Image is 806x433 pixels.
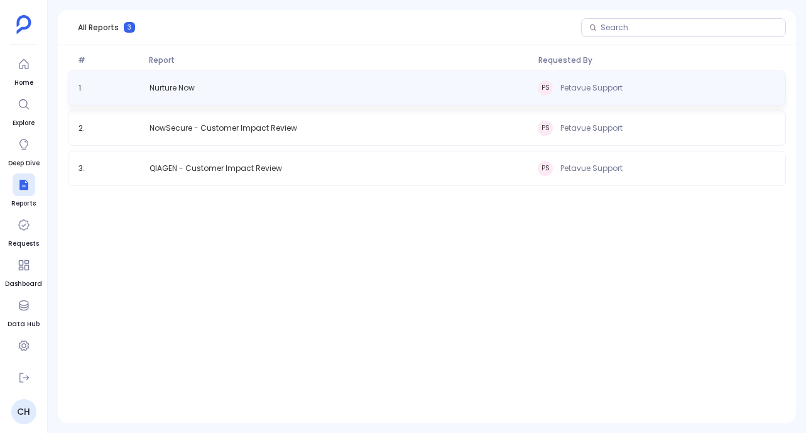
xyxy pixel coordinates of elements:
span: Settings [9,359,38,370]
span: Explore [13,118,35,128]
span: 2 . [74,123,144,133]
button: Nurture Now [144,83,200,93]
span: NowSecure - Customer Impact Review [150,123,297,133]
span: Petavue Support [560,123,623,133]
span: PS [538,161,553,176]
span: Nurture Now [150,83,195,93]
a: Requests [8,214,39,249]
a: CH [11,399,36,424]
span: Requested By [533,55,781,65]
a: Home [13,53,35,88]
input: Search [601,23,778,33]
a: Settings [9,334,38,370]
span: Dashboard [5,279,42,289]
a: Reports [11,173,36,209]
span: PS [538,80,553,96]
span: All Reports [78,23,119,33]
span: Report [144,55,533,65]
span: Home [13,78,35,88]
span: 3 [124,22,135,33]
span: QIAGEN - Customer Impact Review [150,163,282,173]
span: Requests [8,239,39,249]
span: 1 . [74,83,144,93]
a: Deep Dive [8,133,40,168]
a: Dashboard [5,254,42,289]
span: Deep Dive [8,158,40,168]
span: Petavue Support [560,163,623,173]
span: Data Hub [8,319,40,329]
span: PS [538,121,553,136]
span: # [73,55,144,65]
a: Explore [13,93,35,128]
span: Reports [11,199,36,209]
button: NowSecure - Customer Impact Review [144,123,302,133]
span: Petavue Support [560,83,623,93]
span: 3 . [74,163,144,173]
img: petavue logo [16,15,31,34]
a: Data Hub [8,294,40,329]
button: QIAGEN - Customer Impact Review [144,163,287,173]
